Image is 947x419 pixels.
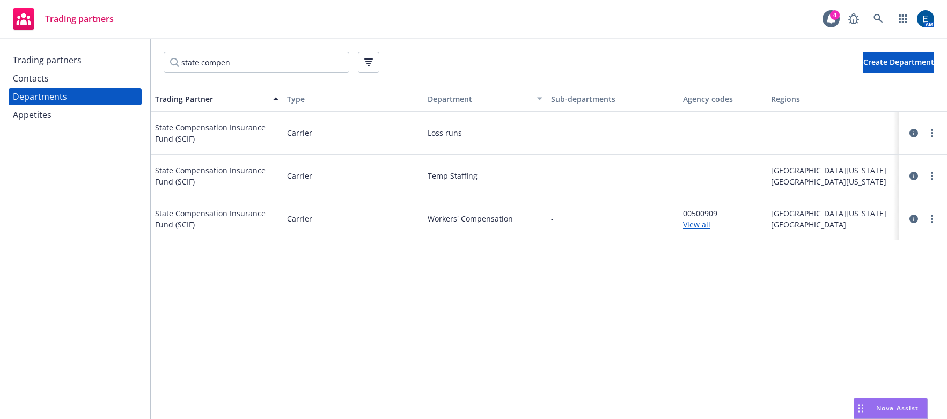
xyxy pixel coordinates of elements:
[287,93,410,105] div: Type
[771,208,894,219] span: [GEOGRAPHIC_DATA][US_STATE]
[9,106,142,123] a: Appetites
[151,86,283,112] button: Trading Partner
[419,93,531,105] div: Department
[287,127,312,138] span: Carrier
[428,127,542,138] span: Loss runs
[547,86,679,112] button: Sub-departments
[428,213,542,224] span: Workers' Compensation
[907,170,920,182] a: circleInformation
[551,213,554,224] span: -
[771,93,894,105] div: Regions
[767,86,899,112] button: Regions
[863,52,934,73] button: Create Department
[683,127,686,138] span: -
[155,122,278,144] span: State Compensation Insurance Fund (SCIF)
[683,93,762,105] div: Agency codes
[13,52,82,69] div: Trading partners
[771,165,894,176] span: [GEOGRAPHIC_DATA][US_STATE]
[155,208,278,230] span: State Compensation Insurance Fund (SCIF)
[13,88,67,105] div: Departments
[876,403,919,413] span: Nova Assist
[551,170,554,181] span: -
[415,86,547,112] button: Department
[9,70,142,87] a: Contacts
[830,10,840,20] div: 4
[863,57,934,67] span: Create Department
[683,219,762,230] a: View all
[907,127,920,139] a: circleInformation
[13,106,52,123] div: Appetites
[683,170,686,181] span: -
[155,93,267,105] div: Trading Partner
[45,14,114,23] span: Trading partners
[428,170,542,181] span: Temp Staffing
[843,8,864,30] a: Report a Bug
[164,52,349,73] input: Filter by keyword...
[771,219,894,230] span: [GEOGRAPHIC_DATA]
[854,398,928,419] button: Nova Assist
[892,8,914,30] a: Switch app
[917,10,934,27] img: photo
[771,176,894,187] span: [GEOGRAPHIC_DATA][US_STATE]
[155,165,278,187] span: State Compensation Insurance Fund (SCIF)
[771,127,894,138] span: -
[926,212,938,225] a: more
[287,213,312,224] span: Carrier
[926,127,938,139] a: more
[9,52,142,69] a: Trading partners
[907,212,920,225] a: circleInformation
[13,70,49,87] div: Contacts
[551,93,674,105] div: Sub-departments
[287,170,312,181] span: Carrier
[683,208,762,219] span: 00500909
[854,398,868,418] div: Drag to move
[868,8,889,30] a: Search
[926,170,938,182] a: more
[679,86,767,112] button: Agency codes
[551,127,554,138] span: -
[283,86,415,112] button: Type
[9,4,118,34] a: Trading partners
[9,88,142,105] a: Departments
